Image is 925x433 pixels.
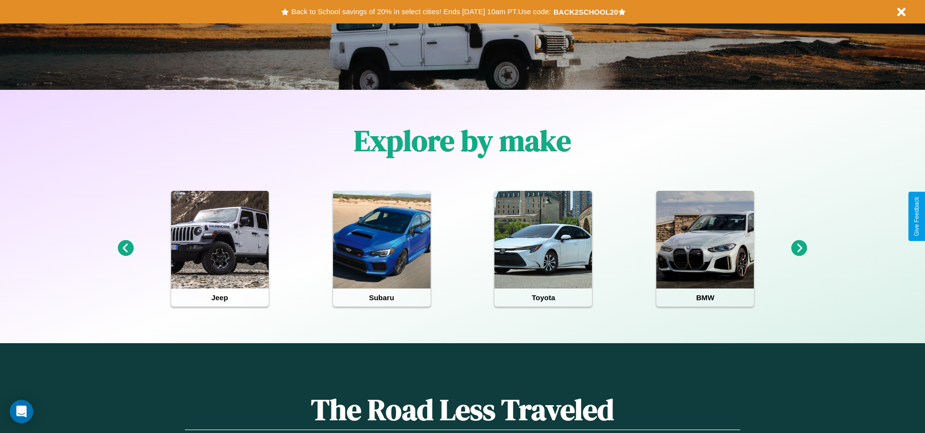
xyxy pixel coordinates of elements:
h4: Jeep [171,289,269,307]
h4: BMW [656,289,754,307]
div: Give Feedback [913,197,920,236]
button: Back to School savings of 20% in select cities! Ends [DATE] 10am PT.Use code: [289,5,553,19]
b: BACK2SCHOOL20 [553,8,618,16]
h1: The Road Less Traveled [185,390,740,430]
h4: Subaru [333,289,431,307]
div: Open Intercom Messenger [10,400,33,423]
h1: Explore by make [354,121,571,161]
h4: Toyota [494,289,592,307]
